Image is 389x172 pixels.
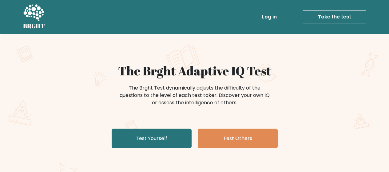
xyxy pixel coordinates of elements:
[303,10,366,23] a: Take the test
[198,129,278,148] a: Test Others
[260,11,279,23] a: Log in
[23,22,45,30] h5: BRGHT
[118,84,272,106] div: The Brght Test dynamically adjusts the difficulty of the questions to the level of each test take...
[112,129,192,148] a: Test Yourself
[23,2,45,31] a: BRGHT
[45,63,345,78] h1: The Brght Adaptive IQ Test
